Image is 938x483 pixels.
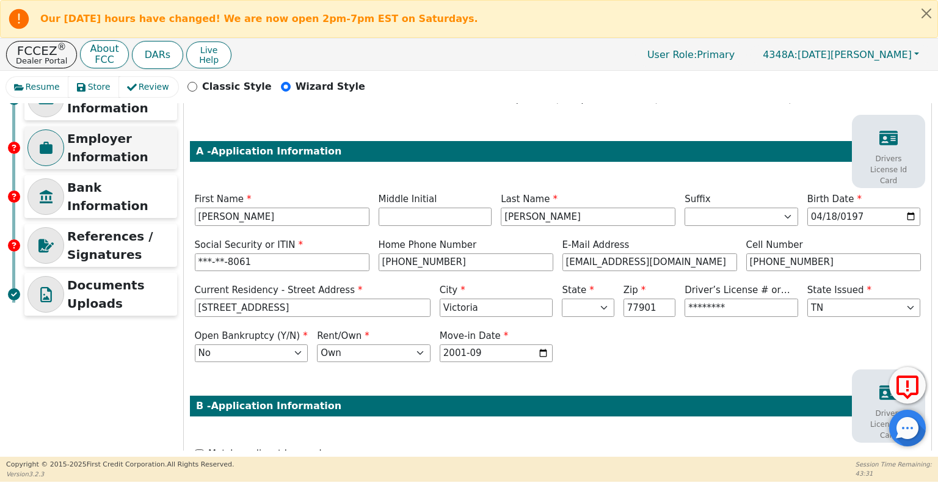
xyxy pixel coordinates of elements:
p: About [90,44,118,54]
span: First Name [195,194,252,205]
div: References / Signatures [24,224,177,267]
span: Last Name [501,194,558,205]
p: References / Signatures [67,227,174,264]
span: Open Bankruptcy (Y/N) [195,330,308,341]
span: 4348A: [763,49,798,60]
span: Cell Number [746,239,803,250]
span: Middle Initial [379,194,437,205]
u: Complete Sections A & B [717,78,904,104]
p: Drivers License Id Card [861,408,916,441]
span: Help [199,55,219,65]
u: Complete Section A [559,93,655,104]
span: Rent/Own [317,330,369,341]
span: All Rights Reserved. [167,460,234,468]
input: YYYY-MM-DD [807,208,921,226]
sup: ® [57,42,67,53]
p: B - Application Information [196,399,919,413]
span: State Issued [807,285,871,296]
span: Birth Date [807,194,862,205]
span: Review [139,81,169,93]
div: Bank Information [24,175,177,218]
span: Current Residency - Street Address [195,285,363,296]
b: Our [DATE] hours have changed! We are now open 2pm-7pm EST on Saturdays. [40,13,478,24]
span: Live [199,45,219,55]
span: Move-in Date [440,330,508,341]
span: Store [88,81,111,93]
input: YYYY-MM-DD [440,344,553,363]
p: FCCEZ [16,45,67,57]
p: Copyright © 2015- 2025 First Credit Corporation. [6,460,234,470]
button: AboutFCC [80,40,128,69]
p: 43:31 [856,469,932,478]
p: Bank Information [67,178,174,215]
p: Employer Information [67,129,174,166]
button: DARs [132,41,183,69]
button: Report Error to FCC [889,367,926,404]
p: A - Application Information [196,144,919,159]
button: Store [68,77,120,97]
button: LiveHelp [186,42,231,68]
p: Wizard Style [296,79,365,94]
span: [DATE][PERSON_NAME] [763,49,912,60]
p: Documents Uploads [67,276,174,313]
button: Review [119,77,178,97]
span: User Role : [647,49,697,60]
div: Employer Information [24,126,177,169]
input: 303-867-5309 x104 [746,253,921,272]
button: FCCEZ®Dealer Portal [6,41,77,68]
input: 90210 [624,299,675,317]
span: Social Security or ITIN [195,239,303,250]
input: 303-867-5309 x104 [379,253,553,272]
span: Suffix [685,194,710,205]
p: Primary [635,43,747,67]
button: Resume [6,77,69,97]
button: 4348A:[DATE][PERSON_NAME] [750,45,932,64]
span: Resume [26,81,60,93]
span: State [562,285,594,296]
span: Zip [624,285,645,296]
span: Home Phone Number [379,239,477,250]
div: Documents Uploads [24,273,177,316]
p: FCC [90,55,118,65]
a: User Role:Primary [635,43,747,67]
span: E-Mail Address [562,239,630,250]
label: Match applicant home phone. [208,447,345,461]
p: Drivers License Id Card [861,153,916,186]
p: Classic Style [202,79,272,94]
p: Version 3.2.3 [6,470,234,479]
span: Driver’s License # or ID# [685,285,790,310]
input: 000-00-0000 [195,253,369,272]
p: Session Time Remaining: [856,460,932,469]
p: Dealer Portal [16,57,67,65]
span: City [440,285,465,296]
button: Close alert [915,1,937,26]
